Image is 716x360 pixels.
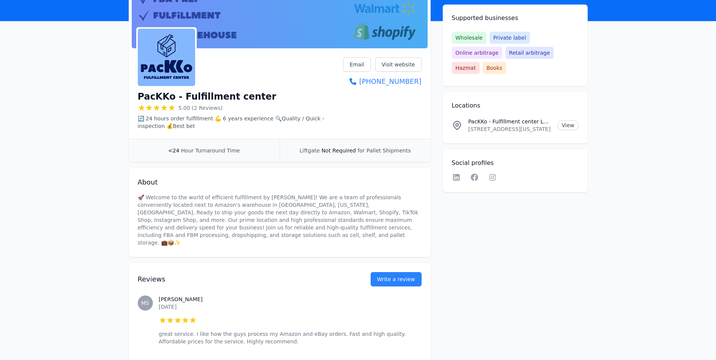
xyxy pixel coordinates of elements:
span: for Pallet Shipments [357,148,411,154]
span: Liftgate [300,148,320,154]
a: Visit website [375,57,422,72]
img: PacKKo - Fulfillment center [138,29,195,86]
h2: Reviews [138,274,346,285]
span: 5.00 (2 Reviews) [179,104,223,112]
h1: PacKKo - Fulfillment center [138,91,276,103]
a: [PHONE_NUMBER] [343,76,421,87]
a: Email [343,57,371,72]
p: 🔄 24 hours order fulfillment 💪 6 years experience 🔍Quality / Quick - inspection 💰Best bet [138,115,343,130]
span: Not Required [322,148,356,154]
a: Write a review [371,272,422,286]
p: [STREET_ADDRESS][US_STATE] [468,125,552,133]
span: Hazmat [452,62,480,74]
h2: Social profiles [452,158,579,168]
h3: [PERSON_NAME] [159,295,422,303]
time: [DATE] [159,304,177,310]
p: 🚀 Welcome to the world of efficient fulfillment by [PERSON_NAME]! We are a team of professionals ... [138,194,422,246]
span: Online arbitrage [452,47,502,59]
span: Books [483,62,506,74]
span: Wholesale [452,32,487,44]
span: Private label [490,32,530,44]
p: PacKKo - Fulfillment center Location [468,118,552,125]
p: great service. I like how the guys process my Amazon and eBay orders. Fast and high quality. Affo... [159,330,422,345]
h2: Supported businesses [452,14,579,23]
a: View [557,120,578,130]
span: Hour Turnaround Time [181,148,240,154]
h2: About [138,177,422,188]
span: <24 [168,148,180,154]
span: MS [141,300,149,306]
h2: Locations [452,101,579,110]
span: Retail arbitrage [505,47,554,59]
